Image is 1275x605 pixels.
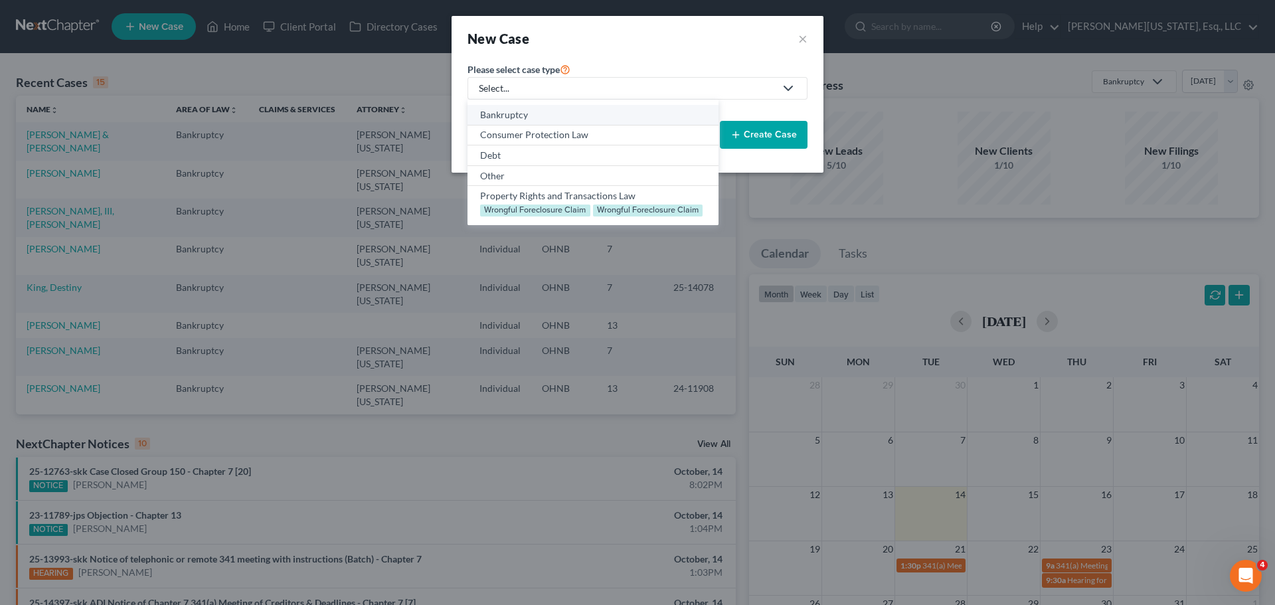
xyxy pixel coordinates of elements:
[467,186,719,220] a: Property Rights and Transactions Law Wrongful Foreclosure ClaimWrongful Foreclosure Claim
[593,205,703,216] div: Wrongful Foreclosure Claim
[1257,560,1268,570] span: 4
[720,121,807,149] button: Create Case
[480,128,705,141] div: Consumer Protection Law
[467,126,719,146] a: Consumer Protection Law
[480,205,590,216] div: Wrongful Foreclosure Claim
[467,105,719,126] a: Bankruptcy
[480,149,705,162] div: Debt
[467,166,719,187] a: Other
[467,31,529,46] strong: New Case
[480,169,705,183] div: Other
[1230,560,1262,592] iframe: Intercom live chat
[798,29,807,48] button: ×
[467,64,560,75] span: Please select case type
[480,189,705,203] div: Property Rights and Transactions Law
[479,82,775,95] div: Select...
[480,108,705,122] div: Bankruptcy
[467,145,719,166] a: Debt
